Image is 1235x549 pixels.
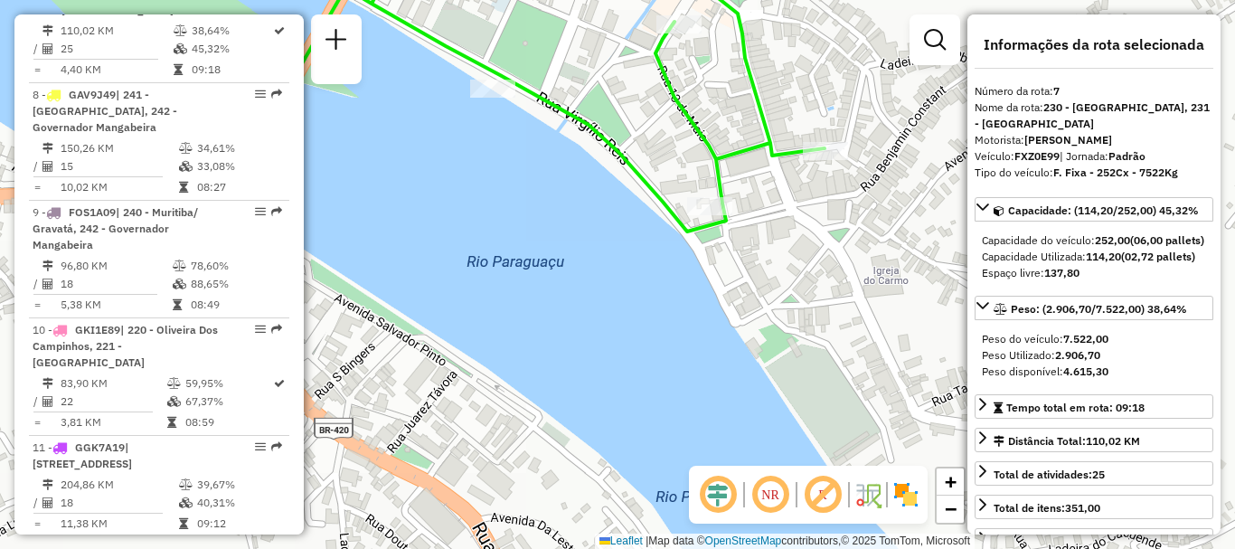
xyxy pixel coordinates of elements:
[75,323,120,336] span: GKI1E89
[190,296,281,314] td: 08:49
[975,394,1213,419] a: Tempo total em rota: 09:18
[173,260,186,271] i: % de utilização do peso
[975,461,1213,486] a: Total de atividades:25
[196,494,282,512] td: 40,31%
[33,40,42,58] td: /
[190,257,281,275] td: 78,60%
[33,440,132,470] span: | [STREET_ADDRESS]
[1095,233,1130,247] strong: 252,00
[42,43,53,54] i: Total de Atividades
[255,206,266,217] em: Opções
[60,178,178,196] td: 10,02 KM
[271,89,282,99] em: Rota exportada
[42,279,53,289] i: Total de Atividades
[69,205,116,219] span: FOS1A09
[191,61,272,79] td: 09:18
[42,161,53,172] i: Total de Atividades
[184,374,272,393] td: 59,95%
[167,396,181,407] i: % de utilização da cubagem
[75,440,125,454] span: GGK7A19
[184,413,272,431] td: 08:59
[33,178,42,196] td: =
[60,515,178,533] td: 11,38 KM
[196,476,282,494] td: 39,67%
[33,88,177,134] span: 8 -
[937,469,964,496] a: Zoom in
[1008,204,1199,217] span: Capacidade: (114,20/252,00) 45,32%
[937,496,964,523] a: Zoom out
[255,324,266,335] em: Opções
[917,22,953,58] a: Exibir filtros
[33,323,218,369] span: 10 -
[1065,501,1100,515] strong: 351,00
[1130,233,1204,247] strong: (06,00 pallets)
[1086,250,1121,263] strong: 114,20
[1108,149,1145,163] strong: Padrão
[190,275,281,293] td: 88,65%
[994,433,1140,450] div: Distância Total:
[60,494,178,512] td: 18
[271,441,282,452] em: Rota exportada
[174,43,187,54] i: % de utilização da cubagem
[994,468,1105,481] span: Total de atividades:
[975,83,1213,99] div: Número da rota:
[184,393,272,411] td: 67,37%
[975,495,1213,519] a: Total de itens:351,00
[595,534,975,549] div: Map data © contributors,© 2025 TomTom, Microsoft
[33,205,198,251] span: 9 -
[191,40,272,58] td: 45,32%
[196,139,282,157] td: 34,61%
[982,265,1206,281] div: Espaço livre:
[196,178,282,196] td: 08:27
[1053,84,1060,98] strong: 7
[945,470,957,493] span: +
[1092,468,1105,481] strong: 25
[975,100,1210,130] strong: 230 - [GEOGRAPHIC_DATA], 231 - [GEOGRAPHIC_DATA]
[69,88,116,101] span: GAV9J49
[173,299,182,310] i: Tempo total em rota
[60,139,178,157] td: 150,26 KM
[975,324,1213,387] div: Peso: (2.906,70/7.522,00) 38,64%
[196,157,282,175] td: 33,08%
[42,25,53,36] i: Distância Total
[33,515,42,533] td: =
[975,132,1213,148] div: Motorista:
[33,393,42,411] td: /
[179,479,193,490] i: % de utilização do peso
[60,476,178,494] td: 204,86 KM
[1086,434,1140,448] span: 110,02 KM
[33,157,42,175] td: /
[975,428,1213,452] a: Distância Total:110,02 KM
[33,440,132,470] span: 11 -
[705,535,782,547] a: OpenStreetMap
[33,205,198,251] span: | 240 - Muritiba/ Gravatá, 242 - Governador Mangabeira
[274,25,285,36] i: Rota otimizada
[33,494,42,512] td: /
[982,364,1206,380] div: Peso disponível:
[60,61,173,79] td: 4,40 KM
[975,225,1213,289] div: Capacidade: (114,20/252,00) 45,32%
[1055,348,1100,362] strong: 2.906,70
[271,324,282,335] em: Rota exportada
[42,143,53,154] i: Distância Total
[179,497,193,508] i: % de utilização da cubagem
[599,535,643,547] a: Leaflet
[801,473,844,516] span: Exibir rótulo
[179,182,188,193] i: Tempo total em rota
[60,296,172,314] td: 5,38 KM
[975,36,1213,53] h4: Informações da rota selecionada
[60,22,173,40] td: 110,02 KM
[33,88,177,134] span: | 241 - [GEOGRAPHIC_DATA], 242 - Governador Mangabeira
[196,515,282,533] td: 09:12
[994,500,1100,516] div: Total de itens:
[42,378,53,389] i: Distância Total
[1063,332,1108,345] strong: 7.522,00
[853,480,882,509] img: Fluxo de ruas
[274,378,285,389] i: Rota otimizada
[982,249,1206,265] div: Capacidade Utilizada:
[60,413,166,431] td: 3,81 KM
[42,396,53,407] i: Total de Atividades
[1024,133,1112,147] strong: [PERSON_NAME]
[33,296,42,314] td: =
[975,99,1213,132] div: Nome da rota:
